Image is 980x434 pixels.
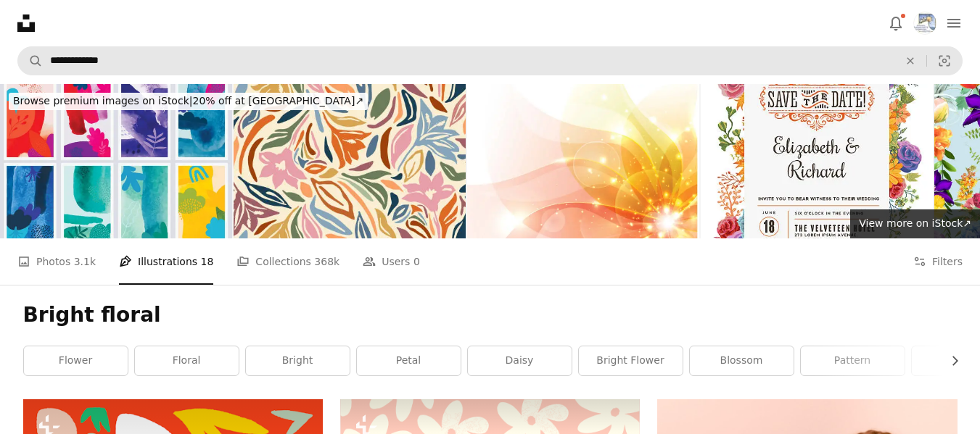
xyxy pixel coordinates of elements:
span: 0 [413,254,420,270]
a: daisy [468,346,572,375]
a: petal [357,346,461,375]
span: Browse premium images on iStock | [13,95,192,107]
span: 20% off at [GEOGRAPHIC_DATA] ↗ [13,95,363,107]
img: Avatar of user St. John Fisher [913,12,936,35]
a: bright flower [579,346,683,375]
a: Users 0 [363,238,420,285]
a: floral [135,346,239,375]
a: pattern [801,346,905,375]
button: Search Unsplash [18,47,43,75]
button: Filters [913,238,963,285]
button: Menu [939,9,968,38]
a: flower [24,346,128,375]
a: Collections 368k [236,238,339,285]
button: Profile [910,9,939,38]
a: Home — Unsplash [17,14,35,32]
span: 3.1k [74,254,96,270]
button: Visual search [927,47,962,75]
span: View more on iStock ↗ [859,217,971,229]
a: Photos 3.1k [17,238,96,285]
img: Colorfull abstraction. [467,84,699,238]
a: View more on iStock↗ [850,209,980,238]
span: 368k [314,254,339,270]
h1: Bright floral [23,302,958,328]
a: blossom [690,346,794,375]
form: Find visuals sitewide [17,46,963,75]
img: Floral Wedding Invitation Template [701,84,933,238]
button: Notifications [881,9,910,38]
button: Clear [894,47,926,75]
button: scroll list to the right [942,346,958,375]
a: bright [246,346,350,375]
img: Abstract hand drawn flowers, seamless patterns with floral for fabric, textiles, clothing, poster... [234,84,466,238]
